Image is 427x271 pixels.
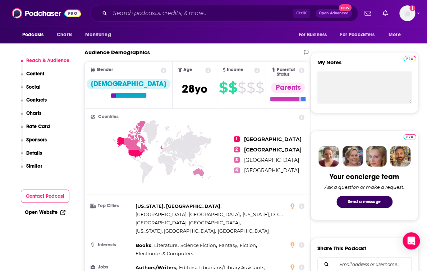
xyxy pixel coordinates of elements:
[228,82,237,93] span: $
[26,123,50,130] p: Rate Card
[21,123,50,137] button: Rate Card
[399,5,415,21] button: Show profile menu
[136,242,151,248] span: Books
[335,28,385,42] button: open menu
[218,228,269,234] span: [GEOGRAPHIC_DATA]
[136,241,152,249] span: ,
[390,146,410,167] img: Jon Profile
[244,146,302,153] span: [GEOGRAPHIC_DATA]
[399,5,415,21] img: User Profile
[136,203,220,209] span: [US_STATE], [GEOGRAPHIC_DATA]
[240,241,257,249] span: ,
[389,30,401,40] span: More
[319,11,349,15] span: Open Advanced
[21,97,47,110] button: Contacts
[234,167,240,173] span: 4
[136,211,240,217] span: [GEOGRAPHIC_DATA], [GEOGRAPHIC_DATA]
[91,204,133,208] h3: Top Cities
[362,7,374,19] a: Show notifications dropdown
[198,264,264,270] span: Librarians/Library Assistants
[293,9,310,18] span: Ctrl K
[366,146,387,167] img: Jules Profile
[136,210,241,219] span: ,
[85,30,111,40] span: Monitoring
[380,7,391,19] a: Show notifications dropdown
[403,56,416,61] img: Podchaser Pro
[403,134,416,140] img: Podchaser Pro
[25,209,65,215] a: Open Website
[21,84,41,97] button: Social
[26,137,47,143] p: Sponsors
[238,82,246,93] span: $
[227,67,243,72] span: Income
[21,150,42,163] button: Details
[110,8,293,19] input: Search podcasts, credits, & more...
[182,82,207,96] span: 28 yo
[21,137,47,150] button: Sponsors
[80,28,120,42] button: open menu
[57,30,72,40] span: Charts
[21,57,70,71] button: Reach & Audience
[219,82,228,93] span: $
[339,4,352,11] span: New
[318,146,339,167] img: Sydney Profile
[136,264,176,270] span: Authors/Writers
[17,28,53,42] button: open menu
[247,82,255,93] span: $
[154,242,178,248] span: Literature
[219,242,237,248] span: Fantasy
[21,110,42,123] button: Charts
[136,227,216,235] span: ,
[21,163,43,176] button: Similar
[323,257,405,271] input: Email address or username...
[244,157,299,163] span: [GEOGRAPHIC_DATA]
[219,241,238,249] span: ,
[399,5,415,21] span: Logged in as mfurr
[136,220,240,225] span: [GEOGRAPHIC_DATA], [GEOGRAPHIC_DATA]
[243,211,281,217] span: [US_STATE], D. C.
[180,242,216,248] span: Science Fiction
[293,28,336,42] button: open menu
[91,265,133,269] h3: Jobs
[12,6,81,20] img: Podchaser - Follow, Share and Rate Podcasts
[21,190,70,203] button: Contact Podcast
[271,83,305,93] div: Parents
[244,136,302,142] span: [GEOGRAPHIC_DATA]
[22,30,43,40] span: Podcasts
[340,30,375,40] span: For Podcasters
[330,172,399,181] div: Your concierge team
[26,84,41,90] p: Social
[317,59,412,71] label: My Notes
[87,79,170,89] div: [DEMOGRAPHIC_DATA]
[97,67,113,72] span: Gender
[52,28,77,42] a: Charts
[26,163,42,169] p: Similar
[336,196,392,208] button: Send a message
[98,115,119,119] span: Countries
[26,110,41,116] p: Charts
[180,241,217,249] span: ,
[234,157,240,163] span: 3
[136,228,215,234] span: [US_STATE], [GEOGRAPHIC_DATA]
[403,232,420,249] div: Open Intercom Messenger
[342,146,363,167] img: Barbara Profile
[21,71,45,84] button: Content
[298,30,327,40] span: For Business
[403,55,416,61] a: Pro website
[26,150,42,156] p: Details
[154,241,179,249] span: ,
[26,57,69,64] p: Reach & Audience
[90,5,358,22] div: Search podcasts, credits, & more...
[403,133,416,140] a: Pro website
[136,202,221,210] span: ,
[256,82,264,93] span: $
[26,97,47,103] p: Contacts
[317,244,366,251] h3: Share This Podcast
[179,264,196,270] span: Editors
[240,242,256,248] span: Fiction
[183,67,192,72] span: Age
[91,242,133,247] h3: Interests
[136,219,241,227] span: ,
[234,146,240,152] span: 2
